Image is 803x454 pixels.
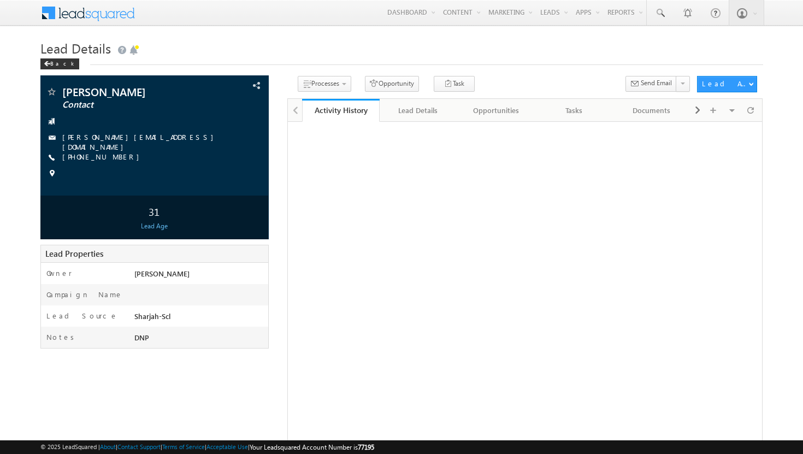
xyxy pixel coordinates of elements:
[697,76,757,92] button: Lead Actions
[380,99,457,122] a: Lead Details
[458,99,535,122] a: Opportunities
[310,105,371,115] div: Activity History
[544,104,603,117] div: Tasks
[100,443,116,450] a: About
[134,333,149,342] span: DNP
[40,58,85,67] a: Back
[40,442,374,452] span: © 2025 LeadSquared | | | | |
[434,76,475,92] button: Task
[46,311,118,321] label: Lead Source
[467,104,526,117] div: Opportunities
[132,311,268,326] div: Sharjah-Scl
[298,76,351,92] button: Processes
[62,152,145,163] span: [PHONE_NUMBER]
[358,443,374,451] span: 77195
[535,99,613,122] a: Tasks
[206,443,248,450] a: Acceptable Use
[62,86,204,97] span: [PERSON_NAME]
[250,443,374,451] span: Your Leadsquared Account Number is
[46,268,72,278] label: Owner
[388,104,447,117] div: Lead Details
[40,39,111,57] span: Lead Details
[622,104,681,117] div: Documents
[613,99,690,122] a: Documents
[302,99,380,122] a: Activity History
[117,443,161,450] a: Contact Support
[46,332,78,342] label: Notes
[702,79,748,89] div: Lead Actions
[311,79,339,87] span: Processes
[365,76,419,92] button: Opportunity
[162,443,205,450] a: Terms of Service
[134,269,190,278] span: [PERSON_NAME]
[46,290,123,299] label: Campaign Name
[641,78,672,88] span: Send Email
[40,58,79,69] div: Back
[43,201,265,221] div: 31
[45,248,103,259] span: Lead Properties
[625,76,677,92] button: Send Email
[43,221,265,231] div: Lead Age
[62,132,219,151] a: [PERSON_NAME][EMAIL_ADDRESS][DOMAIN_NAME]
[62,99,204,110] span: Contact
